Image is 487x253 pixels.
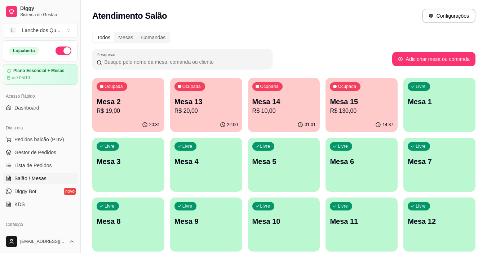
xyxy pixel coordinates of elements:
p: Livre [182,143,192,149]
p: Livre [338,203,348,209]
span: Pedidos balcão (PDV) [14,136,64,143]
p: Livre [416,143,426,149]
a: Gestor de Pedidos [3,147,78,158]
button: LivreMesa 11 [326,197,398,252]
button: LivreMesa 9 [170,197,242,252]
p: Livre [105,203,115,209]
div: Loja aberta [9,47,39,55]
span: [EMAIL_ADDRESS][DOMAIN_NAME] [20,239,66,244]
button: LivreMesa 12 [403,197,475,252]
p: Mesa 13 [174,97,238,107]
button: OcupadaMesa 13R$ 20,0022:00 [170,78,242,132]
p: Livre [416,84,426,89]
span: Diggy Bot [14,188,36,195]
article: até 05/10 [12,75,30,81]
p: Mesa 1 [408,97,471,107]
span: KDS [14,201,25,208]
p: Ocupada [338,84,356,89]
article: Plano Essencial + Mesas [13,68,65,74]
button: LivreMesa 4 [170,138,242,192]
input: Pesquisar [102,58,268,66]
p: Mesa 10 [252,216,316,226]
p: Mesa 4 [174,156,238,167]
p: R$ 19,00 [97,107,160,115]
button: Adicionar mesa ou comanda [392,52,475,66]
p: Mesa 15 [330,97,393,107]
span: Diggy [20,5,75,12]
a: KDS [3,199,78,210]
p: Livre [260,203,270,209]
span: L [9,27,16,34]
p: 20:31 [149,122,160,128]
button: OcupadaMesa 15R$ 130,0014:37 [326,78,398,132]
button: OcupadaMesa 14R$ 10,0001:01 [248,78,320,132]
p: Mesa 8 [97,216,160,226]
p: Livre [105,143,115,149]
p: 22:00 [227,122,238,128]
button: LivreMesa 3 [92,138,164,192]
p: Ocupada [182,84,201,89]
button: OcupadaMesa 2R$ 19,0020:31 [92,78,164,132]
button: Configurações [422,9,475,23]
div: Todos [93,32,114,43]
p: Mesa 7 [408,156,471,167]
p: Livre [260,143,270,149]
span: Dashboard [14,104,39,111]
span: Lista de Pedidos [14,162,52,169]
a: Salão / Mesas [3,173,78,184]
p: Mesa 3 [97,156,160,167]
span: Sistema de Gestão [20,12,75,18]
p: R$ 20,00 [174,107,238,115]
span: Gestor de Pedidos [14,149,56,156]
p: R$ 130,00 [330,107,393,115]
div: Dia a dia [3,122,78,134]
div: Acesso Rápido [3,90,78,102]
div: Lanche dos Qu ... [22,27,61,34]
p: Livre [416,203,426,209]
button: LivreMesa 8 [92,197,164,252]
button: [EMAIL_ADDRESS][DOMAIN_NAME] [3,233,78,250]
button: LivreMesa 7 [403,138,475,192]
label: Pesquisar [97,52,118,58]
p: Livre [182,203,192,209]
div: Mesas [114,32,137,43]
p: 01:01 [305,122,315,128]
button: LivreMesa 6 [326,138,398,192]
p: Livre [338,143,348,149]
a: Dashboard [3,102,78,114]
p: Mesa 2 [97,97,160,107]
p: Mesa 6 [330,156,393,167]
a: Diggy Botnovo [3,186,78,197]
p: Ocupada [105,84,123,89]
div: Catálogo [3,219,78,230]
p: R$ 10,00 [252,107,316,115]
p: Mesa 11 [330,216,393,226]
p: Mesa 14 [252,97,316,107]
p: 14:37 [382,122,393,128]
span: Salão / Mesas [14,175,47,182]
button: Pedidos balcão (PDV) [3,134,78,145]
p: Mesa 9 [174,216,238,226]
a: Lista de Pedidos [3,160,78,171]
a: Plano Essencial + Mesasaté 05/10 [3,64,78,85]
button: LivreMesa 1 [403,78,475,132]
button: Select a team [3,23,78,37]
button: Alterar Status [56,46,71,55]
p: Ocupada [260,84,279,89]
button: LivreMesa 5 [248,138,320,192]
button: LivreMesa 10 [248,197,320,252]
h2: Atendimento Salão [92,10,167,22]
p: Mesa 5 [252,156,316,167]
div: Comandas [137,32,170,43]
a: DiggySistema de Gestão [3,3,78,20]
p: Mesa 12 [408,216,471,226]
